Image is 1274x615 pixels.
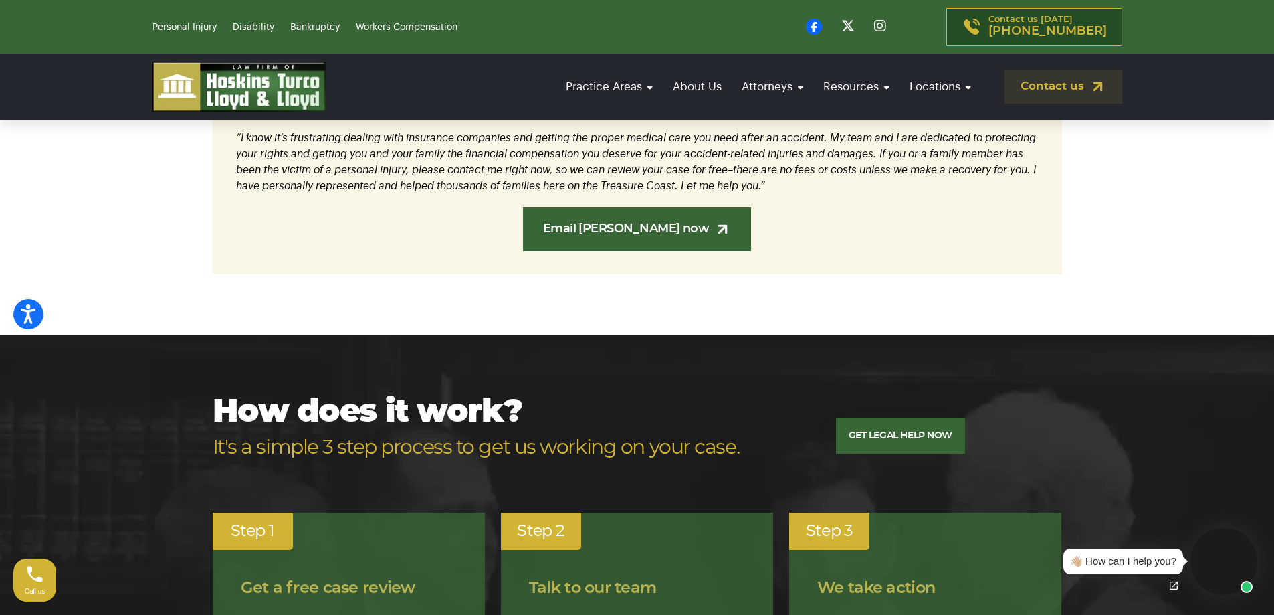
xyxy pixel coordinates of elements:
h4: Get a free case review [241,580,457,597]
h4: We take action [817,580,1033,597]
a: Personal Injury [152,23,217,32]
a: Workers Compensation [356,23,457,32]
a: Email [PERSON_NAME] now [523,207,752,251]
p: “I know it’s frustrating dealing with insurance companies and getting the proper medical care you... [236,130,1039,194]
p: Contact us [DATE] [988,15,1107,38]
a: Contact us [1004,70,1122,104]
a: Open chat [1160,572,1188,600]
img: logo [152,62,326,112]
span: [PHONE_NUMBER] [988,25,1107,38]
div: Step 2 [501,513,581,550]
h2: How does it work? [213,395,740,466]
div: Step 3 [789,513,869,550]
img: arrow-up-right-light.svg [714,221,731,238]
a: Resources [817,68,896,106]
a: Locations [903,68,978,106]
h4: Talk to our team [529,580,745,597]
span: Call us [25,588,45,595]
a: GET LEGAL HELP NOW [836,418,965,454]
a: Disability [233,23,274,32]
div: 👋🏼 How can I help you? [1070,554,1176,569]
a: About Us [666,68,728,106]
div: Step 1 [213,513,293,550]
span: It's a simple 3 step process to get us working on your case. [213,430,740,466]
a: Bankruptcy [290,23,340,32]
a: Attorneys [735,68,810,106]
a: Contact us [DATE][PHONE_NUMBER] [946,8,1122,46]
a: Practice Areas [559,68,659,106]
